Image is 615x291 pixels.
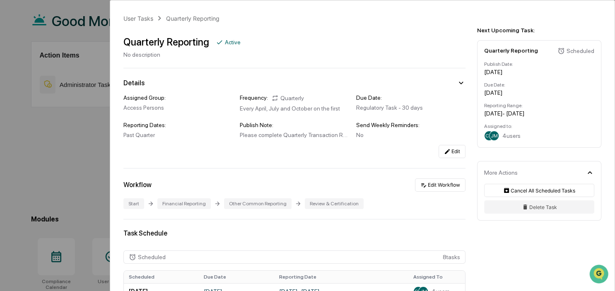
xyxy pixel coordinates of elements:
[123,104,233,111] div: Access Persons
[224,198,292,209] div: Other Common Reporting
[138,254,166,260] div: Scheduled
[588,264,611,286] iframe: Open customer support
[5,101,57,116] a: 🖐️Preclearance
[17,120,52,128] span: Data Lookup
[408,271,465,283] th: Assigned To
[240,122,350,128] div: Publish Note:
[439,145,465,158] button: Edit
[8,121,15,127] div: 🔎
[123,51,241,58] div: No description
[199,271,274,283] th: Due Date
[484,169,518,176] div: More Actions
[567,48,594,54] div: Scheduled
[356,132,465,138] div: No
[58,140,100,147] a: Powered byPylon
[484,89,594,96] div: [DATE]
[8,17,151,31] p: How can we help?
[274,271,408,283] th: Reporting Date
[123,122,233,128] div: Reporting Dates:
[271,94,304,102] div: Quarterly
[123,132,233,138] div: Past Quarter
[240,105,350,112] div: Every April, July and October on the first
[484,82,594,88] div: Due Date:
[124,271,199,283] th: Scheduled
[123,181,152,189] div: Workflow
[157,198,211,209] div: Financial Reporting
[141,66,151,76] button: Start new chat
[356,104,465,111] div: Regulatory Task - 30 days
[485,133,493,139] span: CC
[166,15,219,22] div: Quarterly Reporting
[491,133,498,139] span: JM
[5,117,55,132] a: 🔎Data Lookup
[484,47,538,54] div: Quarterly Reporting
[502,132,521,139] span: 4 users
[484,69,594,75] div: [DATE]
[28,72,105,78] div: We're available if you need us!
[484,110,594,117] div: [DATE] - [DATE]
[17,104,53,113] span: Preclearance
[8,105,15,112] div: 🖐️
[82,140,100,147] span: Pylon
[225,39,241,46] div: Active
[123,250,465,264] div: 8 task s
[415,178,465,192] button: Edit Workflow
[484,61,594,67] div: Publish Date:
[484,200,594,214] button: Delete Task
[484,184,594,197] button: Cancel All Scheduled Tasks
[123,94,233,101] div: Assigned Group:
[240,94,268,102] div: Frequency:
[123,198,144,209] div: Start
[8,63,23,78] img: 1746055101610-c473b297-6a78-478c-a979-82029cc54cd1
[123,79,145,87] div: Details
[356,122,465,128] div: Send Weekly Reminders:
[305,198,364,209] div: Review & Certification
[123,36,209,48] div: Quarterly Reporting
[240,132,350,138] div: Please complete Quarterly Transaction Reporting [DATE] of previous quarter end per our Code of Et...
[68,104,103,113] span: Attestations
[28,63,136,72] div: Start new chat
[60,105,67,112] div: 🗄️
[484,103,594,108] div: Reporting Range:
[356,94,465,101] div: Due Date:
[477,27,601,34] div: Next Upcoming Task:
[123,15,153,22] div: User Tasks
[57,101,106,116] a: 🗄️Attestations
[123,229,465,237] div: Task Schedule
[484,123,594,129] div: Assigned to:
